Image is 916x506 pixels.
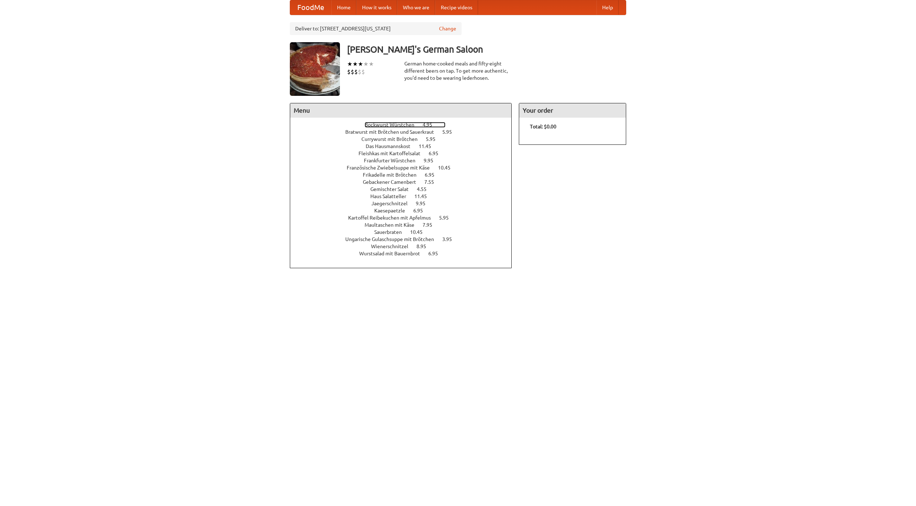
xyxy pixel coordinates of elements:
[416,244,433,249] span: 8.95
[374,229,436,235] a: Sauerbraten 10.45
[371,244,439,249] a: Wienerschnitzel 8.95
[361,136,425,142] span: Currywurst mit Brötchen
[366,143,418,149] span: Das Hausmannskost
[442,129,459,135] span: 5.95
[348,215,438,221] span: Kartoffel Reibekuchen mit Apfelmus
[290,0,331,15] a: FoodMe
[370,193,413,199] span: Haus Salatteller
[347,42,626,57] h3: [PERSON_NAME]'s German Saloon
[374,229,409,235] span: Sauerbraten
[519,103,626,118] h4: Your order
[374,208,412,213] span: Kaesepaetzle
[347,60,352,68] li: ★
[439,25,456,32] a: Change
[361,68,365,76] li: $
[290,103,511,118] h4: Menu
[417,186,434,192] span: 4.55
[371,244,415,249] span: Wienerschnitzel
[366,143,444,149] a: Das Hausmannskost 11.45
[429,151,445,156] span: 6.95
[345,236,465,242] a: Ungarische Gulaschsuppe mit Brötchen 3.95
[331,0,356,15] a: Home
[363,60,369,68] li: ★
[359,251,451,256] a: Wurstsalad mit Bauernbrot 6.95
[410,229,430,235] span: 10.45
[363,172,448,178] a: Frikadelle mit Brötchen 6.95
[361,136,449,142] a: Currywurst mit Brötchen 5.95
[369,60,374,68] li: ★
[358,60,363,68] li: ★
[345,129,441,135] span: Bratwurst mit Brötchen und Sauerkraut
[425,172,442,178] span: 6.95
[428,251,445,256] span: 6.95
[363,179,447,185] a: Gebackener Camenbert 7.55
[371,201,439,206] a: Jaegerschnitzel 9.95
[414,193,434,199] span: 11.45
[365,222,445,228] a: Maultaschen mit Käse 7.95
[442,236,459,242] span: 3.95
[370,186,440,192] a: Gemischter Salat 4.55
[363,172,424,178] span: Frikadelle mit Brötchen
[365,122,445,128] a: Bockwurst Würstchen 4.95
[530,124,556,129] b: Total: $0.00
[365,222,422,228] span: Maultaschen mit Käse
[423,222,439,228] span: 7.95
[439,215,456,221] span: 5.95
[404,60,512,82] div: German home-cooked meals and fifty-eight different beers on tap. To get more authentic, you'd nee...
[370,193,440,199] a: Haus Salatteller 11.45
[413,208,430,213] span: 6.95
[347,165,437,171] span: Französische Zwiebelsuppe mit Käse
[438,165,458,171] span: 10.45
[359,251,427,256] span: Wurstsalad mit Bauernbrot
[423,122,439,128] span: 4.95
[416,201,433,206] span: 9.95
[356,0,397,15] a: How it works
[359,151,428,156] span: Fleishkas mit Kartoffelsalat
[426,136,443,142] span: 5.95
[347,68,351,76] li: $
[370,186,416,192] span: Gemischter Salat
[359,151,452,156] a: Fleishkas mit Kartoffelsalat 6.95
[364,158,423,163] span: Frankfurter Würstchen
[345,129,465,135] a: Bratwurst mit Brötchen und Sauerkraut 5.95
[397,0,435,15] a: Who we are
[347,165,464,171] a: Französische Zwiebelsuppe mit Käse 10.45
[419,143,438,149] span: 11.45
[290,22,462,35] div: Deliver to: [STREET_ADDRESS][US_STATE]
[354,68,358,76] li: $
[351,68,354,76] li: $
[435,0,478,15] a: Recipe videos
[364,158,447,163] a: Frankfurter Würstchen 9.95
[596,0,619,15] a: Help
[363,179,423,185] span: Gebackener Camenbert
[424,158,440,163] span: 9.95
[371,201,415,206] span: Jaegerschnitzel
[374,208,436,213] a: Kaesepaetzle 6.95
[352,60,358,68] li: ★
[348,215,462,221] a: Kartoffel Reibekuchen mit Apfelmus 5.95
[424,179,441,185] span: 7.55
[358,68,361,76] li: $
[290,42,340,96] img: angular.jpg
[365,122,422,128] span: Bockwurst Würstchen
[345,236,441,242] span: Ungarische Gulaschsuppe mit Brötchen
